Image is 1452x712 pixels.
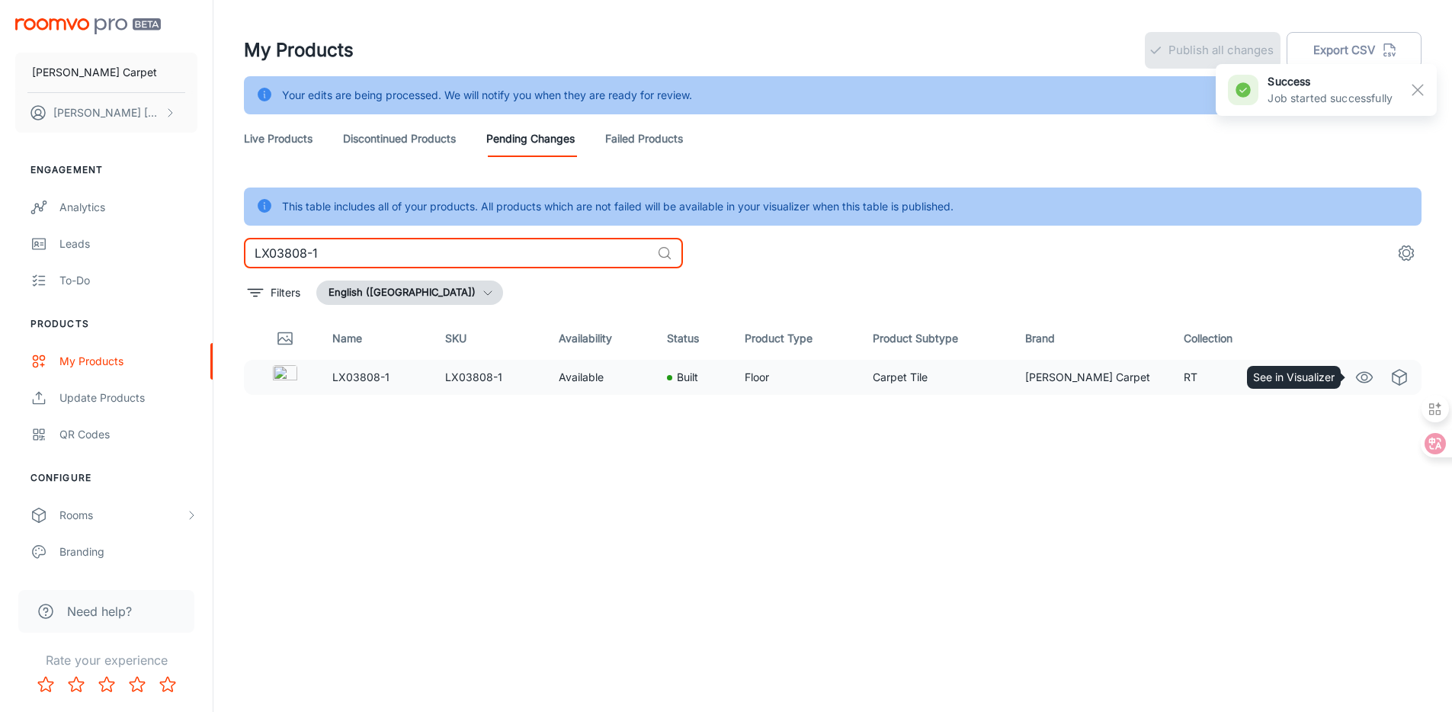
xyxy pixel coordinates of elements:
a: Pending Changes [486,120,575,157]
button: Rate 1 star [30,669,61,700]
div: Your edits are being processed. We will notify you when they are ready for review. [282,81,692,110]
h1: My Products [244,37,354,64]
td: Carpet Tile [861,360,1013,395]
td: [PERSON_NAME] Carpet [1013,360,1172,395]
button: Rate 2 star [61,669,91,700]
p: Job started successfully [1268,90,1393,107]
th: Product Subtype [861,317,1013,360]
button: Export CSV [1287,32,1422,69]
a: See in Virtual Samples [1386,364,1412,390]
button: [PERSON_NAME] [PERSON_NAME] [15,93,197,133]
th: Product Type [732,317,861,360]
button: filter [244,281,304,305]
th: Name [320,317,434,360]
button: [PERSON_NAME] Carpet [15,53,197,92]
a: Discontinued Products [343,120,456,157]
th: Brand [1013,317,1172,360]
p: Filters [271,284,300,301]
div: Update Products [59,390,197,406]
div: Leads [59,236,197,252]
span: Need help? [67,602,132,621]
a: Live Products [244,120,313,157]
th: Status [655,317,733,360]
td: Floor [732,360,861,395]
div: This table includes all of your products. All products which are not failed will be available in ... [282,192,954,221]
a: Failed Products [605,120,683,157]
div: Analytics [59,199,197,216]
p: Built [677,369,698,386]
button: Rate 4 star [122,669,152,700]
button: English ([GEOGRAPHIC_DATA]) [316,281,503,305]
img: Roomvo PRO Beta [15,18,161,34]
button: settings [1391,238,1422,268]
a: See in Visualizer [1351,364,1377,390]
td: LX03808-1 [433,360,547,395]
td: Available [547,360,655,395]
th: Collection [1172,317,1281,360]
th: SKU [433,317,547,360]
p: Rate your experience [12,651,200,669]
div: To-do [59,272,197,289]
td: RT [1172,360,1281,395]
div: Rooms [59,507,185,524]
th: Availability [547,317,655,360]
button: Rate 3 star [91,669,122,700]
h6: success [1268,73,1393,90]
input: Search [244,238,651,268]
button: Rate 5 star [152,669,183,700]
div: Branding [59,544,197,560]
p: [PERSON_NAME] [PERSON_NAME] [53,104,161,121]
div: My Products [59,353,197,370]
svg: Thumbnail [276,329,294,348]
p: LX03808-1 [332,369,421,386]
div: QR Codes [59,426,197,443]
p: [PERSON_NAME] Carpet [32,64,157,81]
